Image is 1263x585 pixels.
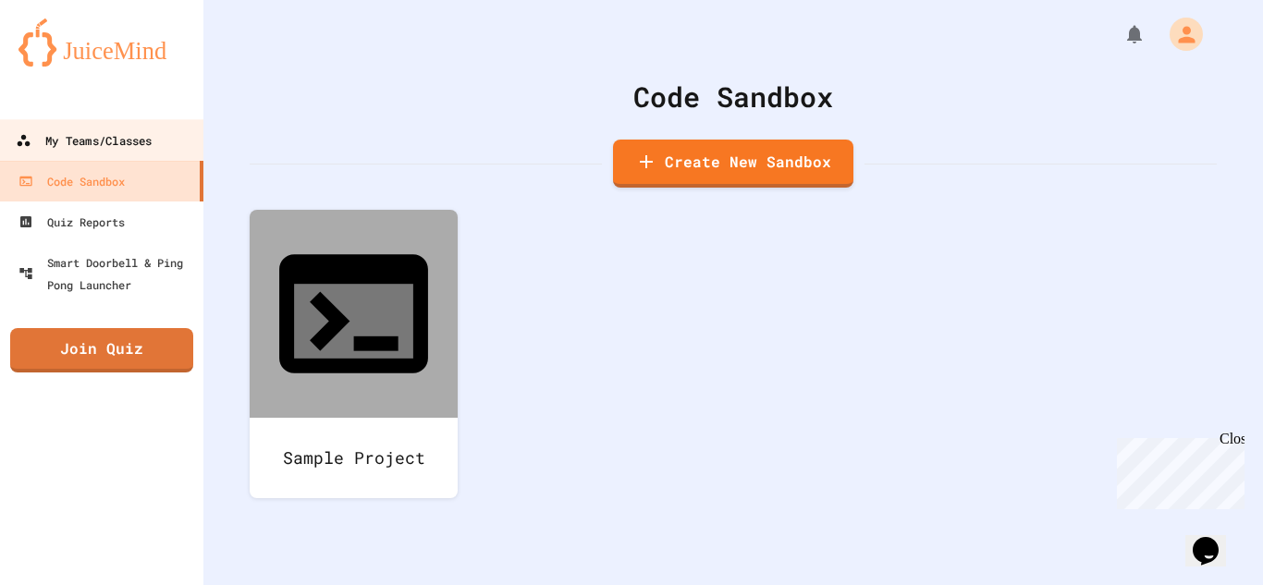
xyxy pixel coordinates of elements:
div: My Notifications [1089,18,1150,50]
div: Quiz Reports [18,211,125,233]
iframe: chat widget [1185,511,1245,567]
div: Chat with us now!Close [7,7,128,117]
iframe: chat widget [1110,431,1245,509]
a: Join Quiz [10,328,193,372]
div: Code Sandbox [18,170,125,192]
a: Create New Sandbox [613,140,853,188]
div: My Teams/Classes [16,129,152,152]
img: logo-orange.svg [18,18,185,67]
a: Sample Project [250,210,458,498]
div: My Account [1150,13,1208,55]
div: Sample Project [250,418,458,498]
div: Code Sandbox [250,76,1217,117]
div: Smart Doorbell & Ping Pong Launcher [18,251,196,296]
